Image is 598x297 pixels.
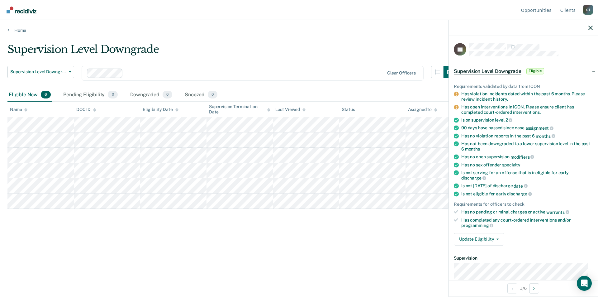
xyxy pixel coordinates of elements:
span: Supervision Level Downgrade [454,68,521,74]
div: Assigned to [408,107,437,112]
span: months [465,146,480,151]
span: Eligible [526,68,544,74]
span: warrants [546,209,569,214]
div: Requirements for officers to check [454,202,593,207]
button: Previous Opportunity [507,283,517,293]
span: discharge [461,175,486,180]
div: Snoozed [183,88,219,102]
button: Profile dropdown button [583,5,593,15]
span: 0 [108,91,117,99]
div: Status [342,107,355,112]
div: Supervision Level DowngradeEligible [449,61,598,81]
div: Downgraded [129,88,174,102]
span: Supervision Level Downgrade [10,69,66,74]
div: Pending Eligibility [62,88,119,102]
span: months [536,133,555,138]
span: date [514,183,527,188]
div: Is not eligible for early [461,191,593,197]
button: Next Opportunity [529,283,539,293]
img: Recidiviz [7,7,36,13]
div: Has no open supervision [461,154,593,160]
div: Open Intercom Messenger [577,276,592,291]
button: Update Eligibility [454,233,504,245]
span: 0 [208,91,217,99]
div: Name [10,107,27,112]
div: Has not been downgraded to a lower supervision level in the past 6 [461,141,593,152]
div: Eligibility Date [143,107,178,112]
div: Has violation incidents dated within the past 6 months. Please review incident history. [461,91,593,102]
div: Is not [DATE] of discharge [461,183,593,189]
span: 0 [163,91,172,99]
div: Has no violation reports in the past 6 [461,133,593,139]
span: assignment [525,125,553,130]
div: G J [583,5,593,15]
div: 90 days have passed since case [461,125,593,131]
dt: Supervision [454,255,593,261]
span: discharge [507,191,532,196]
div: Is not serving for an offense that is ineligible for early [461,170,593,180]
div: Is on supervision level [461,117,593,123]
div: Clear officers [387,70,416,76]
span: programming [461,223,493,228]
div: Supervision Level Downgrade [7,43,456,61]
div: Has completed any court-ordered interventions and/or [461,217,593,228]
div: Supervision Termination Date [209,104,270,115]
a: Home [7,27,591,33]
div: DOC ID [76,107,96,112]
div: 1 / 6 [449,280,598,296]
div: Eligible Now [7,88,52,102]
div: Requirements validated by data from ICON [454,84,593,89]
span: specialty [502,162,520,167]
div: Last Viewed [275,107,306,112]
span: modifiers [510,154,534,159]
span: 2 [505,117,513,122]
div: Has no sex offender [461,162,593,167]
span: 6 [41,91,51,99]
div: Has no pending criminal charges or active [461,209,593,215]
div: Has open interventions in ICON. Please ensure client has completed court-ordered interventions. [461,104,593,115]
